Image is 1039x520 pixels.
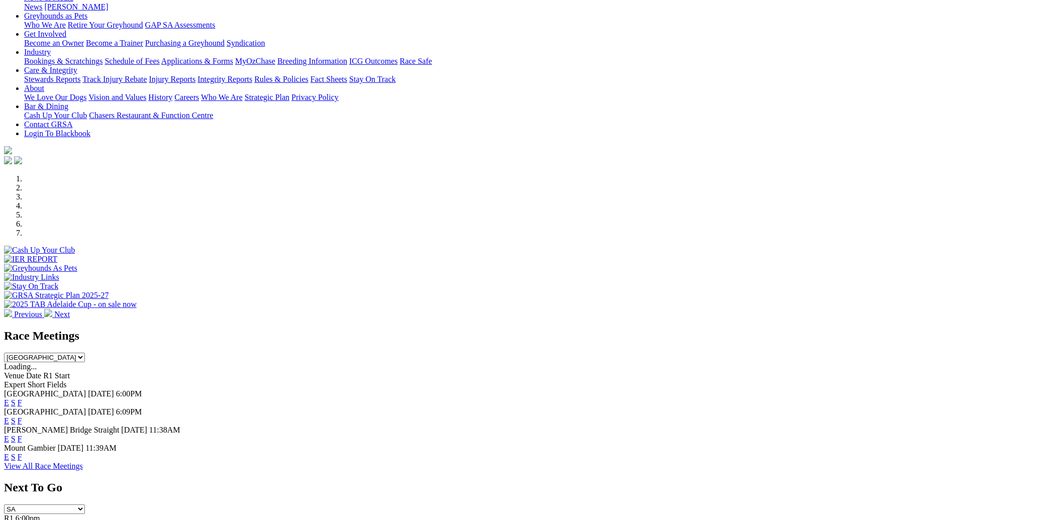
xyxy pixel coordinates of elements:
[54,310,70,319] span: Next
[88,389,114,398] span: [DATE]
[24,120,72,129] a: Contact GRSA
[145,21,216,29] a: GAP SA Assessments
[4,255,57,264] img: IER REPORT
[44,3,108,11] a: [PERSON_NAME]
[149,426,180,434] span: 11:38AM
[4,156,12,164] img: facebook.svg
[201,93,243,101] a: Who We Are
[4,362,37,371] span: Loading...
[4,273,59,282] img: Industry Links
[24,21,1035,30] div: Greyhounds as Pets
[291,93,339,101] a: Privacy Policy
[89,111,213,120] a: Chasers Restaurant & Function Centre
[245,93,289,101] a: Strategic Plan
[197,75,252,83] a: Integrity Reports
[18,398,22,407] a: F
[149,75,195,83] a: Injury Reports
[4,462,83,470] a: View All Race Meetings
[4,300,137,309] img: 2025 TAB Adelaide Cup - on sale now
[174,93,199,101] a: Careers
[11,398,16,407] a: S
[24,21,66,29] a: Who We Are
[4,310,44,319] a: Previous
[4,291,109,300] img: GRSA Strategic Plan 2025-27
[11,453,16,461] a: S
[116,389,142,398] span: 6:00PM
[4,371,24,380] span: Venue
[86,39,143,47] a: Become a Trainer
[277,57,347,65] a: Breeding Information
[161,57,233,65] a: Applications & Forms
[4,246,75,255] img: Cash Up Your Club
[24,39,84,47] a: Become an Owner
[58,444,84,452] span: [DATE]
[4,426,119,434] span: [PERSON_NAME] Bridge Straight
[14,156,22,164] img: twitter.svg
[18,417,22,425] a: F
[4,389,86,398] span: [GEOGRAPHIC_DATA]
[24,3,1035,12] div: News & Media
[24,102,68,111] a: Bar & Dining
[24,30,66,38] a: Get Involved
[24,3,42,11] a: News
[4,444,56,452] span: Mount Gambier
[4,453,9,461] a: E
[24,129,90,138] a: Login To Blackbook
[4,282,58,291] img: Stay On Track
[24,75,80,83] a: Stewards Reports
[28,380,45,389] span: Short
[24,75,1035,84] div: Care & Integrity
[121,426,147,434] span: [DATE]
[310,75,347,83] a: Fact Sheets
[4,398,9,407] a: E
[4,146,12,154] img: logo-grsa-white.png
[24,57,1035,66] div: Industry
[116,407,142,416] span: 6:09PM
[14,310,42,319] span: Previous
[4,407,86,416] span: [GEOGRAPHIC_DATA]
[145,39,225,47] a: Purchasing a Greyhound
[105,57,159,65] a: Schedule of Fees
[24,66,77,74] a: Care & Integrity
[4,380,26,389] span: Expert
[24,84,44,92] a: About
[24,93,86,101] a: We Love Our Dogs
[24,111,87,120] a: Cash Up Your Club
[24,111,1035,120] div: Bar & Dining
[4,481,1035,494] h2: Next To Go
[24,48,51,56] a: Industry
[88,93,146,101] a: Vision and Values
[4,417,9,425] a: E
[47,380,66,389] span: Fields
[43,371,70,380] span: R1 Start
[4,329,1035,343] h2: Race Meetings
[11,435,16,443] a: S
[44,309,52,317] img: chevron-right-pager-white.svg
[85,444,117,452] span: 11:39AM
[349,57,397,65] a: ICG Outcomes
[82,75,147,83] a: Track Injury Rebate
[24,12,87,20] a: Greyhounds as Pets
[399,57,432,65] a: Race Safe
[349,75,395,83] a: Stay On Track
[11,417,16,425] a: S
[18,435,22,443] a: F
[68,21,143,29] a: Retire Your Greyhound
[44,310,70,319] a: Next
[4,309,12,317] img: chevron-left-pager-white.svg
[4,264,77,273] img: Greyhounds As Pets
[24,57,102,65] a: Bookings & Scratchings
[148,93,172,101] a: History
[235,57,275,65] a: MyOzChase
[88,407,114,416] span: [DATE]
[227,39,265,47] a: Syndication
[254,75,308,83] a: Rules & Policies
[4,435,9,443] a: E
[26,371,41,380] span: Date
[24,93,1035,102] div: About
[18,453,22,461] a: F
[24,39,1035,48] div: Get Involved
